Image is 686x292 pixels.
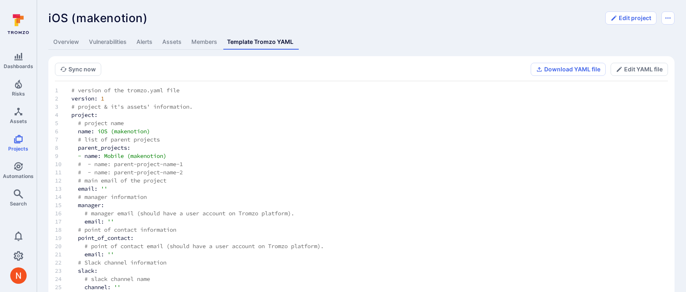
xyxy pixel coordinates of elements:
button: Edit YAML file [611,63,668,76]
span: Projects [8,146,28,152]
span: # version of the tromzo.yaml file [71,87,179,94]
button: Options menu [661,11,675,25]
span: Search [10,201,27,207]
span: project: [71,111,98,119]
span: # project name [78,119,124,127]
span: version: [71,95,98,102]
span: '' [107,251,114,258]
div: Neeren Patki [10,267,27,284]
img: ACg8ocIprwjrgDQnDsNSk9Ghn5p5-B8DpAKWoJ5Gi9syOE4K59tr4Q=s96-c [10,267,27,284]
span: # - name: parent-project-name-2 [78,169,183,176]
a: Template Tromzo YAML [222,34,298,50]
div: Project tabs [48,34,675,50]
a: Vulnerabilities [84,34,132,50]
span: # main email of the project [78,177,166,184]
span: iOS [98,128,107,135]
span: Dashboards [4,63,33,69]
button: Sync now [55,63,101,76]
span: # project & it's assets' information. [71,103,193,110]
span: # manager email (should have a user account on Tromzo platform). [84,210,294,217]
a: Assets [157,34,186,50]
a: Overview [48,34,84,50]
span: '' [101,185,107,192]
span: - [78,152,81,160]
a: Alerts [132,34,157,50]
span: # point of contact email (should have a user account on Tromzo platform). [84,242,324,250]
button: Edit project [605,11,656,25]
span: # manager information [78,193,147,201]
span: email: [84,251,104,258]
a: Members [186,34,222,50]
span: parent_projects: [78,144,130,151]
span: # - name: parent-project-name-1 [78,160,183,168]
span: Automations [3,173,34,179]
span: # slack channel name [84,275,150,283]
span: '' [114,283,120,291]
button: Download YAML file [531,63,606,76]
span: Risks [12,91,25,97]
span: 1 [101,95,104,102]
span: '' [107,218,114,225]
span: (makenotion) [111,128,150,135]
span: Assets [10,118,27,124]
span: # Slack channel information [78,259,166,266]
span: # list of parent projects [78,136,160,143]
span: email: [78,185,98,192]
span: point_of_contact: [78,234,134,242]
span: name: [84,152,101,160]
span: (makenotion) [127,152,166,160]
span: channel: [84,283,111,291]
span: manager: [78,201,104,209]
span: name: [78,128,94,135]
span: Mobile [104,152,124,160]
span: # point of contact information [78,226,176,233]
span: email: [84,218,104,225]
span: slack: [78,267,98,274]
span: iOS (makenotion) [48,11,148,25]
